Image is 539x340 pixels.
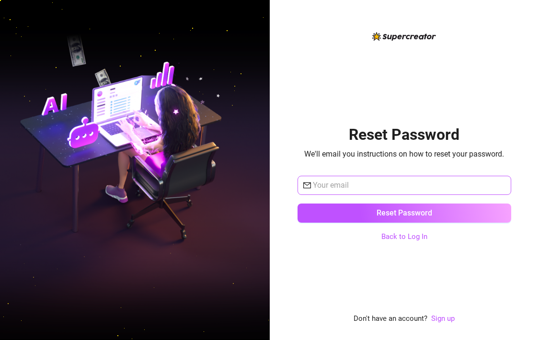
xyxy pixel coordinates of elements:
[377,208,432,217] span: Reset Password
[381,232,427,241] a: Back to Log In
[372,32,436,41] img: logo-BBDzfeDw.svg
[304,148,504,160] span: We'll email you instructions on how to reset your password.
[298,204,511,223] button: Reset Password
[303,181,311,189] span: mail
[349,125,459,145] h2: Reset Password
[313,180,505,191] input: Your email
[431,313,455,325] a: Sign up
[354,313,427,325] span: Don't have an account?
[431,314,455,323] a: Sign up
[381,231,427,243] a: Back to Log In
